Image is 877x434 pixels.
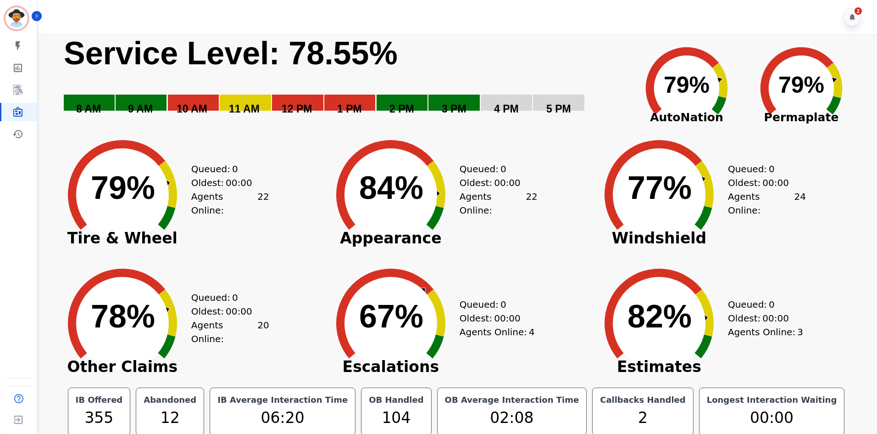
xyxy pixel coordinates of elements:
[744,109,859,126] span: Permaplate
[91,299,155,334] text: 78%
[443,406,581,429] div: 02:08
[526,190,537,217] span: 22
[494,103,519,115] text: 4 PM
[367,406,425,429] div: 104
[778,72,824,98] text: 79%
[359,299,423,334] text: 67%
[322,234,460,243] span: Appearance
[590,362,728,372] span: Estimates
[598,406,688,429] div: 2
[728,298,797,311] div: Queued:
[54,234,191,243] span: Tire & Wheel
[64,35,398,71] text: Service Level: 78.55%
[226,176,252,190] span: 00:00
[128,103,153,115] text: 9 AM
[74,406,125,429] div: 355
[74,394,125,406] div: IB Offered
[359,170,423,206] text: 84%
[705,406,839,429] div: 00:00
[337,103,362,115] text: 1 PM
[216,394,350,406] div: IB Average Interaction Time
[598,394,688,406] div: Callbacks Handled
[627,170,692,206] text: 77%
[494,311,521,325] span: 00:00
[629,109,744,126] span: AutoNation
[367,394,425,406] div: OB Handled
[191,176,260,190] div: Oldest:
[460,325,538,339] div: Agents Online:
[191,162,260,176] div: Queued:
[76,103,101,115] text: 8 AM
[282,103,312,115] text: 12 PM
[6,7,28,29] img: Bordered avatar
[762,311,789,325] span: 00:00
[546,103,571,115] text: 5 PM
[797,325,803,339] span: 3
[389,103,414,115] text: 2 PM
[769,162,775,176] span: 0
[705,394,839,406] div: Longest Interaction Waiting
[855,7,862,15] div: 2
[500,298,506,311] span: 0
[232,291,238,304] span: 0
[442,103,466,115] text: 3 PM
[229,103,260,115] text: 11 AM
[460,176,528,190] div: Oldest:
[529,325,535,339] span: 4
[460,190,538,217] div: Agents Online:
[769,298,775,311] span: 0
[500,162,506,176] span: 0
[762,176,789,190] span: 00:00
[257,190,269,217] span: 22
[142,406,198,429] div: 12
[191,304,260,318] div: Oldest:
[627,299,692,334] text: 82%
[460,298,528,311] div: Queued:
[257,318,269,346] span: 20
[728,162,797,176] div: Queued:
[728,190,806,217] div: Agents Online:
[460,162,528,176] div: Queued:
[216,406,350,429] div: 06:20
[728,311,797,325] div: Oldest:
[191,318,269,346] div: Agents Online:
[728,325,806,339] div: Agents Online:
[460,311,528,325] div: Oldest:
[63,34,627,128] svg: Service Level: 0%
[91,170,155,206] text: 79%
[728,176,797,190] div: Oldest:
[494,176,521,190] span: 00:00
[226,304,252,318] span: 00:00
[590,234,728,243] span: Windshield
[664,72,710,98] text: 79%
[191,291,260,304] div: Queued:
[794,190,805,217] span: 24
[443,394,581,406] div: OB Average Interaction Time
[142,394,198,406] div: Abandoned
[177,103,207,115] text: 10 AM
[191,190,269,217] div: Agents Online:
[232,162,238,176] span: 0
[322,362,460,372] span: Escalations
[54,362,191,372] span: Other Claims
